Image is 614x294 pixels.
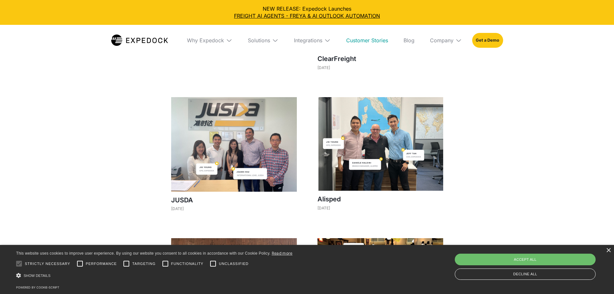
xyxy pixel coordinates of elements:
[430,37,453,44] div: Company
[171,206,297,211] div: [DATE]
[171,261,203,267] span: Functionality
[582,263,614,294] iframe: Chat Widget
[187,37,224,44] div: Why Expedock
[425,25,467,56] div: Company
[16,251,270,256] span: This website uses cookies to improve user experience. By using our website you consent to all coo...
[171,97,297,218] a: JUSDA[DATE]
[248,37,270,44] div: Solutions
[16,271,293,280] div: Show details
[219,261,249,267] span: Unclassified
[243,25,284,56] div: Solutions
[16,286,59,289] a: Powered by cookie-script
[606,248,611,253] div: Close
[317,65,443,70] div: [DATE]
[317,54,443,63] h1: ClearFreight
[25,261,70,267] span: Strictly necessary
[5,12,609,19] a: FREIGHT AI AGENTS - FREYA & AI OUTLOOK AUTOMATION
[272,251,293,256] a: Read more
[132,261,155,267] span: Targeting
[455,269,596,280] div: Decline all
[398,25,420,56] a: Blog
[455,254,596,265] div: Accept all
[341,25,393,56] a: Customer Stories
[86,261,117,267] span: Performance
[294,37,322,44] div: Integrations
[472,33,503,48] a: Get a Demo
[182,25,238,56] div: Why Expedock
[5,5,609,20] div: NEW RELEASE: Expedock Launches
[24,274,51,278] span: Show details
[171,196,297,205] h1: JUSDA
[289,25,336,56] div: Integrations
[317,195,443,204] h1: Alisped
[317,206,443,210] div: [DATE]
[317,97,443,217] a: Alisped[DATE]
